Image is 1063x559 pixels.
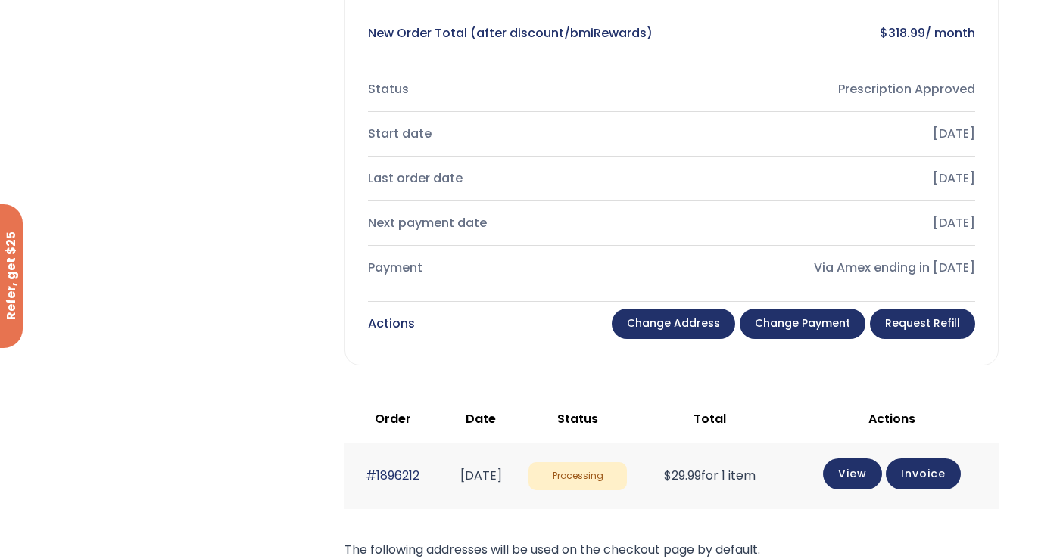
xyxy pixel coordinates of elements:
[466,410,496,427] span: Date
[880,24,888,42] span: $
[684,168,975,189] div: [DATE]
[368,23,659,44] div: New Order Total (after discount/bmiRewards)
[368,213,659,234] div: Next payment date
[870,309,975,339] a: Request Refill
[868,410,915,427] span: Actions
[694,410,726,427] span: Total
[684,79,975,100] div: Prescription Approved
[634,443,784,509] td: for 1 item
[368,257,659,278] div: Payment
[368,168,659,189] div: Last order date
[684,23,975,44] div: / month
[823,458,882,489] a: View
[368,313,415,334] div: Actions
[460,467,502,484] time: [DATE]
[740,309,865,339] a: Change payment
[368,123,659,144] div: Start date
[664,467,701,484] span: 29.99
[366,467,419,484] a: #1896212
[368,79,659,100] div: Status
[664,467,672,484] span: $
[684,213,975,234] div: [DATE]
[612,309,735,339] a: Change address
[880,24,925,42] bdi: 318.99
[684,123,975,144] div: [DATE]
[557,410,598,427] span: Status
[684,257,975,278] div: Via Amex ending in [DATE]
[528,462,627,490] span: Processing
[375,410,411,427] span: Order
[886,458,961,489] a: Invoice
